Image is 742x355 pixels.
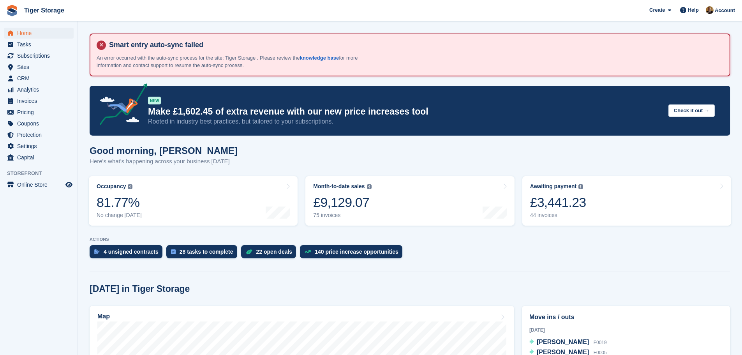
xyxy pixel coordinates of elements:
span: Capital [17,152,64,163]
img: deal-1b604bf984904fb50ccaf53a9ad4b4a5d6e5aea283cecdc64d6e3604feb123c2.svg [246,249,252,254]
a: menu [4,152,74,163]
a: menu [4,129,74,140]
div: NEW [148,97,161,104]
a: 28 tasks to complete [166,245,241,262]
a: 4 unsigned contracts [90,245,166,262]
a: menu [4,141,74,152]
h1: Good morning, [PERSON_NAME] [90,145,238,156]
h2: [DATE] in Tiger Storage [90,284,190,294]
img: contract_signature_icon-13c848040528278c33f63329250d36e43548de30e8caae1d1a13099fd9432cc5.svg [94,249,100,254]
div: £9,129.07 [313,194,371,210]
p: Here's what's happening across your business [DATE] [90,157,238,166]
div: 140 price increase opportunities [315,249,398,255]
p: Make £1,602.45 of extra revenue with our new price increases tool [148,106,662,117]
h2: Map [97,313,110,320]
h4: Smart entry auto-sync failed [106,41,723,49]
span: Pricing [17,107,64,118]
p: Rooted in industry best practices, but tailored to your subscriptions. [148,117,662,126]
div: 81.77% [97,194,142,210]
span: Settings [17,141,64,152]
div: Occupancy [97,183,126,190]
img: icon-info-grey-7440780725fd019a000dd9b08b2336e03edf1995a4989e88bcd33f0948082b44.svg [128,184,132,189]
span: [PERSON_NAME] [537,339,589,345]
a: menu [4,95,74,106]
a: menu [4,62,74,72]
a: menu [4,73,74,84]
div: 4 unsigned contracts [104,249,159,255]
a: knowledge base [300,55,339,61]
img: price-adjustments-announcement-icon-8257ccfd72463d97f412b2fc003d46551f7dbcb40ab6d574587a9cd5c0d94... [93,83,148,128]
span: Help [688,6,699,14]
img: stora-icon-8386f47178a22dfd0bd8f6a31ec36ba5ce8667c1dd55bd0f319d3a0aa187defe.svg [6,5,18,16]
div: 44 invoices [530,212,586,219]
span: Analytics [17,84,64,95]
img: Adam Herbert [706,6,714,14]
div: £3,441.23 [530,194,586,210]
a: menu [4,118,74,129]
span: F0019 [594,340,607,345]
a: 22 open deals [241,245,300,262]
div: 22 open deals [256,249,293,255]
a: menu [4,28,74,39]
img: task-75834270c22a3079a89374b754ae025e5fb1db73e45f91037f5363f120a921f8.svg [171,249,176,254]
button: Check it out → [668,104,715,117]
a: Month-to-date sales £9,129.07 75 invoices [305,176,514,226]
a: menu [4,179,74,190]
a: menu [4,50,74,61]
a: menu [4,84,74,95]
a: menu [4,107,74,118]
span: Sites [17,62,64,72]
a: 140 price increase opportunities [300,245,406,262]
span: Storefront [7,170,78,177]
span: Create [649,6,665,14]
p: An error occurred with the auto-sync process for the site: Tiger Storage . Please review the for ... [97,54,369,69]
div: 28 tasks to complete [180,249,233,255]
div: No change [DATE] [97,212,142,219]
a: Tiger Storage [21,4,67,17]
span: CRM [17,73,64,84]
div: 75 invoices [313,212,371,219]
img: icon-info-grey-7440780725fd019a000dd9b08b2336e03edf1995a4989e88bcd33f0948082b44.svg [578,184,583,189]
span: Coupons [17,118,64,129]
a: [PERSON_NAME] F0019 [529,337,607,348]
a: Occupancy 81.77% No change [DATE] [89,176,298,226]
a: Preview store [64,180,74,189]
a: Awaiting payment £3,441.23 44 invoices [522,176,731,226]
div: [DATE] [529,327,723,334]
p: ACTIONS [90,237,730,242]
img: icon-info-grey-7440780725fd019a000dd9b08b2336e03edf1995a4989e88bcd33f0948082b44.svg [367,184,372,189]
a: menu [4,39,74,50]
h2: Move ins / outs [529,313,723,322]
span: Online Store [17,179,64,190]
span: Invoices [17,95,64,106]
span: Subscriptions [17,50,64,61]
img: price_increase_opportunities-93ffe204e8149a01c8c9dc8f82e8f89637d9d84a8eef4429ea346261dce0b2c0.svg [305,250,311,253]
div: Awaiting payment [530,183,577,190]
span: Tasks [17,39,64,50]
span: Protection [17,129,64,140]
span: Account [715,7,735,14]
span: Home [17,28,64,39]
div: Month-to-date sales [313,183,365,190]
